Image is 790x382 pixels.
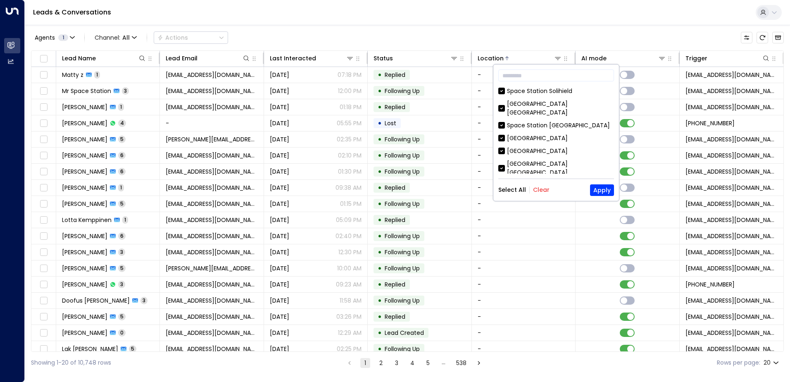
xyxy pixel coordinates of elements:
div: • [378,165,382,179]
button: Agents1 [31,32,78,43]
p: 07:18 PM [338,71,362,79]
div: • [378,277,382,291]
span: Carol Fenwick [62,184,107,192]
div: AI mode [581,53,666,63]
div: • [378,294,382,308]
span: Toggle select row [38,70,49,80]
div: Space Station Solihield [507,87,572,95]
div: • [378,310,382,324]
div: [GEOGRAPHIC_DATA] [507,147,568,155]
span: Matty z [62,71,83,79]
p: 02:25 PM [337,345,362,353]
span: lakhotji@gmail.com [166,345,257,353]
span: Following Up [385,200,420,208]
span: Laura Fieldhouse [62,167,107,176]
span: 5 [118,136,126,143]
span: 1 [118,103,124,110]
p: 02:40 PM [336,232,362,240]
span: Lead Created [385,329,424,337]
td: - [472,244,576,260]
span: Sophie Stevens [62,135,107,143]
span: Toggle select row [38,134,49,145]
span: fabimoss@icloud.com [685,313,778,321]
div: Showing 1-20 of 10,748 rows [31,358,111,367]
div: • [378,148,382,162]
div: Trigger [685,53,770,63]
span: c.fenw@hotmail.com [166,184,257,192]
div: [GEOGRAPHIC_DATA] [GEOGRAPHIC_DATA] [507,100,614,117]
span: LisaLouiseDavies85@outlook.com [166,248,257,256]
span: Toggle select row [38,247,49,258]
span: Following Up [385,264,420,272]
span: leads@space-station.co.uk [685,296,778,305]
td: - [160,115,264,131]
span: 0 [118,329,126,336]
div: [GEOGRAPHIC_DATA] [GEOGRAPHIC_DATA] [498,100,614,117]
div: Actions [157,34,188,41]
div: • [378,229,382,243]
span: leads@space-station.co.uk [685,184,778,192]
span: Apr 08, 2025 [270,232,289,240]
button: Archived Leads [772,32,784,43]
span: Apr 10, 2025 [270,103,289,111]
span: 1 [94,71,100,78]
span: sophie@sophiemail.net [166,135,257,143]
span: Fred Flinstone [62,264,107,272]
td: - [472,196,576,212]
td: - [472,341,576,357]
div: • [378,326,382,340]
span: Jack.kirby4@btinternet.com [166,329,257,337]
span: Toggle select row [38,215,49,225]
p: 01:15 PM [340,200,362,208]
div: Space Station Solihield [498,87,614,95]
td: - [472,131,576,147]
button: Go to next page [474,358,484,368]
div: • [378,68,382,82]
span: Jul 16, 2025 [270,280,289,289]
span: Jul 02, 2025 [270,87,289,95]
span: leads@space-station.co.uk [685,264,778,272]
span: leads@space-station.co.uk [685,103,778,111]
div: 20 [764,357,780,369]
td: - [472,180,576,196]
span: Ellis Thompson [62,103,107,111]
span: Toggle select row [38,312,49,322]
div: • [378,342,382,356]
span: Following Up [385,345,420,353]
button: Actions [154,31,228,44]
span: lottakemppinen@outlook.com [166,216,257,224]
span: 5 [118,313,126,320]
td: - [472,293,576,308]
div: Space Station [GEOGRAPHIC_DATA] [507,121,610,130]
div: Lead Email [166,53,197,63]
span: Abby Kwok [62,151,107,160]
span: space@spacestation.co.uk [166,87,257,95]
span: Toggle select row [38,199,49,209]
span: fred.flinstone@bedrock.com [166,264,257,272]
div: Lead Email [166,53,250,63]
td: - [472,212,576,228]
p: 03:26 PM [336,313,362,321]
span: +447429996999 [685,280,735,289]
span: 5 [118,200,126,207]
span: 6 [118,152,126,159]
div: [GEOGRAPHIC_DATA] [498,134,614,143]
nav: pagination navigation [344,358,484,368]
span: Feb 24, 2025 [270,345,289,353]
span: Toggle select row [38,279,49,290]
span: Toggle select row [38,167,49,177]
p: 10:00 AM [337,264,362,272]
td: - [472,309,576,325]
button: Channel:All [91,32,140,43]
span: Mar 23, 2025 [270,184,289,192]
div: AI mode [581,53,607,63]
div: Lead Name [62,53,96,63]
span: Doofus McGee [62,296,130,305]
span: leads@space-station.co.uk [685,216,778,224]
span: lozbod498@hotmail.com [166,167,257,176]
button: Select All [498,186,526,193]
span: Following Up [385,151,420,160]
span: badbikerkris@proton.me [166,200,257,208]
span: Replied [385,216,405,224]
div: • [378,100,382,114]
